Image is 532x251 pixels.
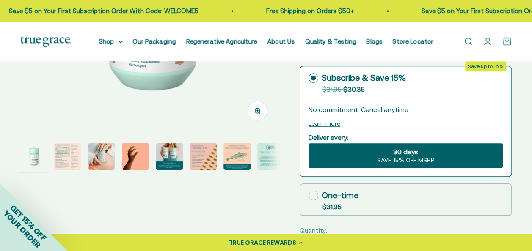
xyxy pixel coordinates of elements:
button: Go to item 8 [257,143,284,172]
img: - For women during pre-conception, pregnancy, and lactation - Provides 600 mg DHA and 800 mg EPA ... [190,143,217,170]
a: Blogs [367,38,383,45]
button: Go to item 3 [88,143,115,172]
button: Go to item 1 [20,143,47,172]
img: We work with Alkemist Labs, an independent, accredited botanical testing lab, to test the purity,... [257,143,284,170]
img: Alaskan Pollock live a short life and do not bio-accumulate heavy metals and toxins the way older... [223,143,251,170]
button: Go to item 7 [223,143,251,172]
label: Quantity: [300,226,327,236]
a: Our Packaging [133,38,176,45]
div: TRUE GRACE REWARDS [229,238,296,247]
a: About Us [267,38,295,45]
button: Go to item 5 [156,143,183,172]
img: For women during pre-conception, pregnancy, and lactation Provides 1400 mg of essential fatty aci... [88,143,115,170]
img: Prenatal DHA for Brain & Eye Development* For women during pre-conception, pregnancy, and lactati... [20,143,47,170]
img: Our Prenatal product line provides a robust and comprehensive offering for a true foundation of h... [156,143,183,170]
button: Go to item 2 [54,143,81,172]
img: We source our fish oil from Alaskan Pollock that have been freshly caught for human consumption i... [54,143,81,170]
a: Quality & Testing [305,38,356,45]
button: Go to item 6 [190,143,217,172]
span: YOUR ORDER [2,209,42,249]
a: Regenerative Agriculture [186,38,257,45]
span: GET 15% OFF [8,203,48,242]
button: Go to item 4 [122,143,149,172]
a: Store Locator [393,38,433,45]
summary: Shop [99,36,123,46]
a: Free Shipping on Orders $50+ [253,7,340,14]
img: Alaskan Pollock live a short life and do not bio-accumulate heavy metals and toxins the way older... [122,143,149,170]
